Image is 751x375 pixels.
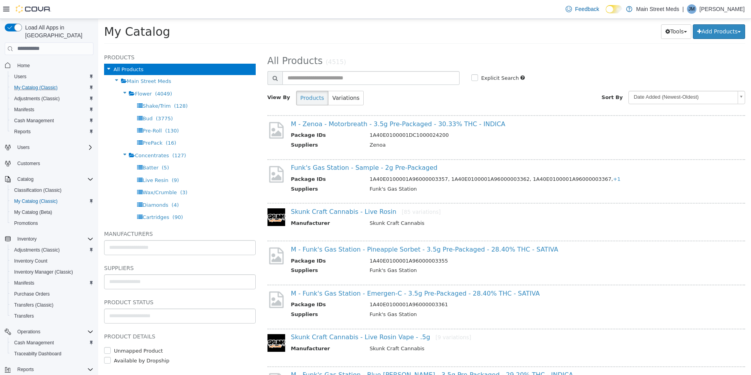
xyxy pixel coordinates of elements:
[11,208,55,217] a: My Catalog (Beta)
[531,72,636,85] span: Date Added (Newest-Oldest)
[17,63,30,69] span: Home
[381,55,421,63] label: Explicit Search
[6,279,158,288] h5: Product Status
[337,315,373,322] small: [9 variations]
[11,338,57,347] a: Cash Management
[14,61,33,70] a: Home
[169,315,187,333] img: 150
[563,6,593,20] button: Tools
[17,144,29,151] span: Users
[193,314,373,322] a: Skunk Craft Cannabis - Live Rosin Vape - .5g[9 variations]
[11,105,37,114] a: Manifests
[11,197,61,206] a: My Catalog (Classic)
[14,96,60,102] span: Adjustments (Classic)
[2,158,97,169] button: Customers
[193,227,460,234] a: M - Funk's Gas Station - Pineapple Sorbet - 3.5g Pre-Packaged - 28.40% THC - SATIVA
[22,24,93,39] span: Load All Apps in [GEOGRAPHIC_DATA]
[14,143,93,152] span: Users
[11,83,61,92] a: My Catalog (Classic)
[6,313,158,322] h5: Product Details
[595,6,647,20] button: Add Products
[271,157,522,163] span: 1A40E0100001A96000003357, 1A40E0100001A96000003362, 1A40E0100001A96000003367,
[11,245,63,255] a: Adjustments (Classic)
[8,289,97,300] button: Purchase Orders
[193,200,266,210] th: Manufacturer
[14,340,54,346] span: Cash Management
[8,256,97,267] button: Inventory Count
[14,234,40,244] button: Inventory
[11,338,93,347] span: Cash Management
[14,247,60,253] span: Adjustments (Classic)
[37,134,71,140] span: Concentrates
[14,187,62,193] span: Classification (Classic)
[2,142,97,153] button: Users
[14,291,50,297] span: Purchase Orders
[17,329,40,335] span: Operations
[14,313,34,319] span: Transfers
[193,238,266,248] th: Package IDs
[8,244,97,256] button: Adjustments (Classic)
[193,292,266,301] th: Suppliers
[14,258,48,264] span: Inventory Count
[44,97,54,103] span: Bud
[8,218,97,229] button: Promotions
[44,195,71,201] span: Cartridges
[11,311,93,321] span: Transfers
[227,40,248,47] small: (4515)
[8,348,97,359] button: Traceabilty Dashboard
[8,71,97,82] button: Users
[11,94,63,103] a: Adjustments (Classic)
[11,208,93,217] span: My Catalog (Beta)
[193,248,266,257] th: Suppliers
[8,115,97,126] button: Cash Management
[193,122,266,132] th: Suppliers
[8,267,97,278] button: Inventory Manager (Classic)
[11,289,53,299] a: Purchase Orders
[2,174,97,185] button: Catalog
[2,233,97,244] button: Inventory
[230,72,266,86] button: Variations
[11,186,65,195] a: Classification (Classic)
[14,143,33,152] button: Users
[11,289,93,299] span: Purchase Orders
[266,122,630,132] td: Zenoa
[11,116,93,125] span: Cash Management
[169,102,187,121] img: missing-image.png
[14,129,31,135] span: Reports
[2,60,97,71] button: Home
[266,166,630,176] td: Funk's Gas Station
[530,72,647,85] a: Date Added (Newest-Oldest)
[74,134,88,140] span: (127)
[8,311,97,322] button: Transfers
[193,156,266,166] th: Package IDs
[504,75,525,81] span: Sort By
[11,245,93,255] span: Adjustments (Classic)
[169,37,225,48] span: All Products
[169,75,192,81] span: View By
[14,74,26,80] span: Users
[14,302,53,308] span: Transfers (Classic)
[562,1,602,17] a: Feedback
[14,209,52,215] span: My Catalog (Beta)
[11,256,51,266] a: Inventory Count
[14,269,73,275] span: Inventory Manager (Classic)
[6,244,158,254] h5: Suppliers
[11,311,37,321] a: Transfers
[193,271,442,278] a: M - Funk's Gas Station - Emergen-C - 3.5g Pre-Packaged - 28.40% THC - SATIVA
[11,267,76,277] a: Inventory Manager (Classic)
[11,116,57,125] a: Cash Management
[74,195,85,201] span: (90)
[8,300,97,311] button: Transfers (Classic)
[8,196,97,207] button: My Catalog (Classic)
[193,112,266,122] th: Package IDs
[8,185,97,196] button: Classification (Classic)
[193,352,475,360] a: M - Funk's Gas Station - Blue [PERSON_NAME] - 3.5g Pre-Packaged - 29.20% THC - INDICA
[44,171,79,176] span: Wax/Crumble
[193,326,266,336] th: Manufacturer
[193,101,407,109] a: M - Zenoa - Motorbreath - 3.5g Pre-Packaged - 30.33% THC - INDICA
[11,197,93,206] span: My Catalog (Classic)
[14,198,58,204] span: My Catalog (Classic)
[57,72,74,78] span: (4049)
[11,278,37,288] a: Manifests
[11,256,93,266] span: Inventory Count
